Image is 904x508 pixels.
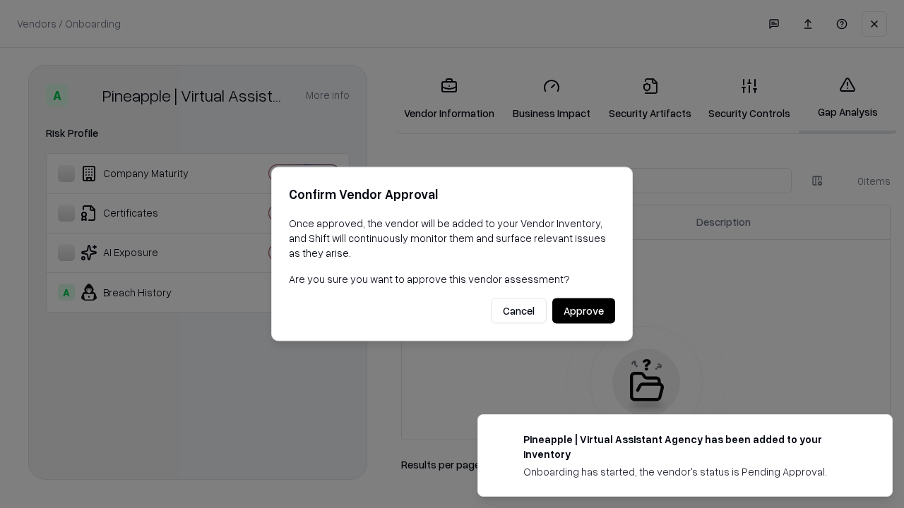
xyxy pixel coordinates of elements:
[523,432,858,461] div: Pineapple | Virtual Assistant Agency has been added to your inventory
[491,298,547,324] button: Cancel
[289,184,615,205] h2: Confirm Vendor Approval
[289,216,615,260] p: Once approved, the vendor will be added to your Vendor Inventory, and Shift will continuously mon...
[523,464,858,479] div: Onboarding has started, the vendor's status is Pending Approval.
[552,298,615,324] button: Approve
[495,432,512,449] img: trypineapple.com
[289,272,615,286] p: Are you sure you want to approve this vendor assessment?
